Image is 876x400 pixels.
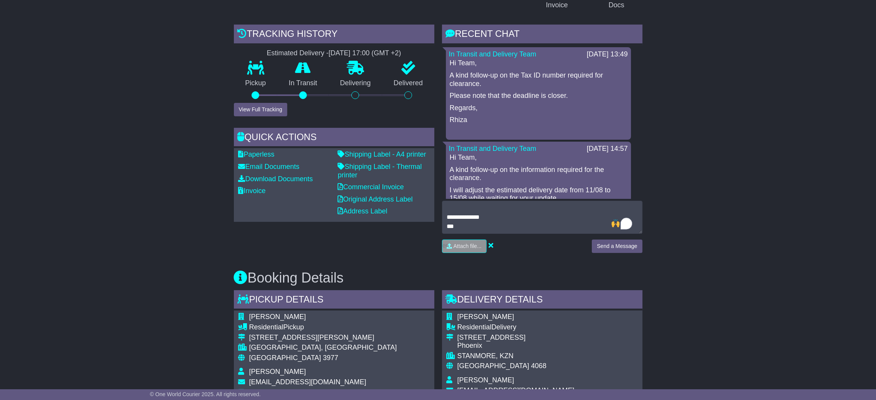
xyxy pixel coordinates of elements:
a: Shipping Label - Thermal printer [338,163,422,179]
p: Please note that the deadline is closer. [450,92,627,100]
span: [EMAIL_ADDRESS][DOMAIN_NAME] [249,378,366,386]
a: Commercial Invoice [338,183,404,191]
a: Shipping Label - A4 printer [338,150,426,158]
p: Delivering [329,79,383,88]
div: [GEOGRAPHIC_DATA], [GEOGRAPHIC_DATA] [249,344,397,352]
h3: Booking Details [234,270,643,286]
div: Pickup [249,323,397,332]
span: [GEOGRAPHIC_DATA] [249,354,321,362]
p: A kind follow-up on the information required for the clearance. [450,166,627,182]
div: [STREET_ADDRESS] [457,334,575,342]
div: [DATE] 14:57 [587,145,628,153]
span: [PERSON_NAME] [249,313,306,321]
p: In Transit [277,79,329,88]
a: In Transit and Delivery Team [449,50,537,58]
textarea: To enrich screen reader interactions, please activate Accessibility in Grammarly extension settings [442,201,643,234]
div: Delivery [457,323,575,332]
a: Paperless [238,150,275,158]
div: Tracking history [234,25,434,45]
span: Residential [249,323,283,331]
span: Residential [457,323,492,331]
span: 0418974495 [249,388,288,396]
span: 4068 [531,362,546,370]
span: [PERSON_NAME] [249,368,306,375]
p: Regards, [450,104,627,112]
p: Pickup [234,79,278,88]
a: Address Label [338,207,387,215]
div: RECENT CHAT [442,25,643,45]
p: I will adjust the estimated delivery date from 11/08 to 15/08 while waiting for your update. [450,186,627,203]
p: Hi Team, [450,154,627,162]
div: [DATE] 17:00 (GMT +2) [329,49,401,58]
span: © One World Courier 2025. All rights reserved. [150,391,261,397]
span: [PERSON_NAME] [457,313,514,321]
div: Pickup Details [234,290,434,311]
div: Quick Actions [234,128,434,149]
p: Rhiza [450,116,627,124]
p: Delivered [382,79,434,88]
button: Send a Message [592,240,642,253]
div: Estimated Delivery - [234,49,434,58]
div: Delivery Details [442,290,643,311]
a: In Transit and Delivery Team [449,145,537,152]
a: Email Documents [238,163,300,170]
a: Invoice [238,187,266,195]
span: [PERSON_NAME] [457,376,514,384]
a: Original Address Label [338,195,413,203]
p: Hi Team, [450,59,627,68]
a: Download Documents [238,175,313,183]
div: [STREET_ADDRESS][PERSON_NAME] [249,334,397,342]
div: [DATE] 13:49 [587,50,628,59]
p: A kind follow-up on the Tax ID number required for clearance. [450,71,627,88]
span: [GEOGRAPHIC_DATA] [457,362,529,370]
div: STANMORE, KZN [457,352,575,360]
button: View Full Tracking [234,103,287,116]
div: Phoenix [457,342,575,350]
span: [EMAIL_ADDRESS][DOMAIN_NAME] [457,387,575,394]
span: 3977 [323,354,338,362]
